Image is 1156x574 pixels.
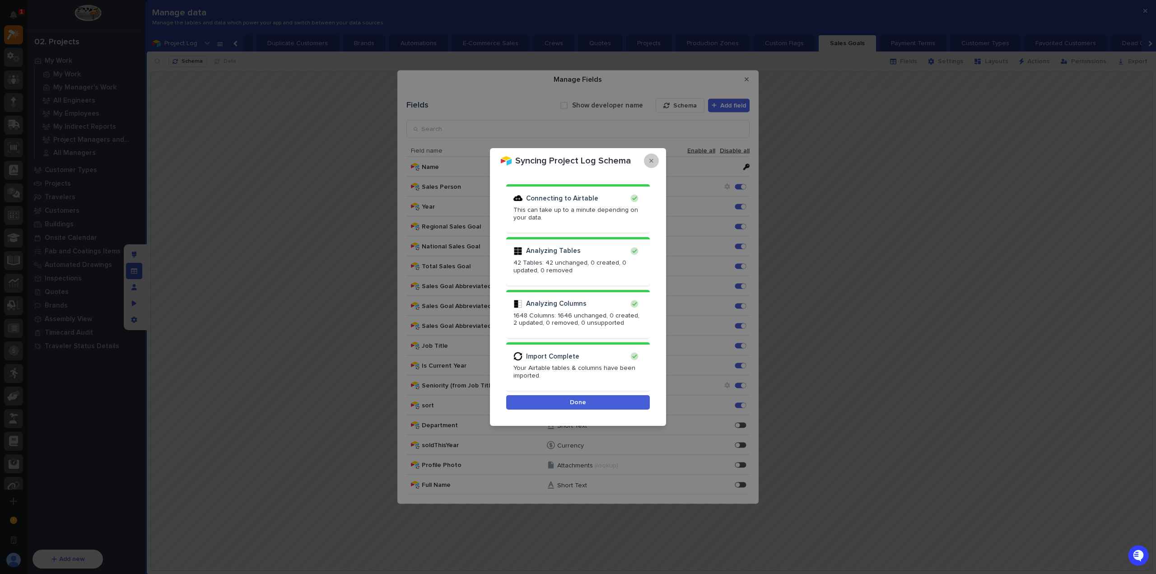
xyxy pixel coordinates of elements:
[513,247,522,256] img: table-1
[9,100,25,117] img: 1736555164131-43832dd5-751b-4058-ba23-39d91318e5a0
[513,206,643,222] p: This can take up to a minute depending on your data.
[31,109,126,117] div: We're offline, we will be back soon!
[513,259,643,275] p: 42 Tables: 42 unchanged, 0 created, 0 updated, 0 removed
[18,145,49,154] span: Help Docs
[515,155,631,166] p: Syncing Project Log Schema
[570,398,586,406] span: Done
[9,9,27,27] img: Stacker
[1127,544,1151,569] iframe: Open customer support
[630,247,639,256] img: checked
[5,141,53,158] a: 📖Help Docs
[526,300,587,307] span: Analyzing Columns
[630,194,639,203] img: checked
[513,299,522,308] img: select-column
[154,103,164,114] button: Start new chat
[64,167,109,174] a: Powered byPylon
[9,36,164,50] p: Welcome 👋
[90,167,109,174] span: Pylon
[506,395,650,410] button: Done
[513,352,522,361] img: available-updates
[630,352,639,361] img: checked
[526,353,579,360] span: Import Complete
[9,50,164,65] p: How can we help?
[630,299,639,308] img: checked
[31,100,148,109] div: Start new chat
[526,247,581,254] span: Analyzing Tables
[513,312,643,327] p: 1648 Columns: 1646 unchanged, 0 created, 2 updated, 0 removed, 0 unsupported
[526,195,598,202] span: Connecting to Airtable
[23,72,149,82] input: Clear
[9,146,16,153] div: 📖
[513,194,522,203] img: remote-working
[513,364,643,380] p: Your Airtable tables & columns have been imported.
